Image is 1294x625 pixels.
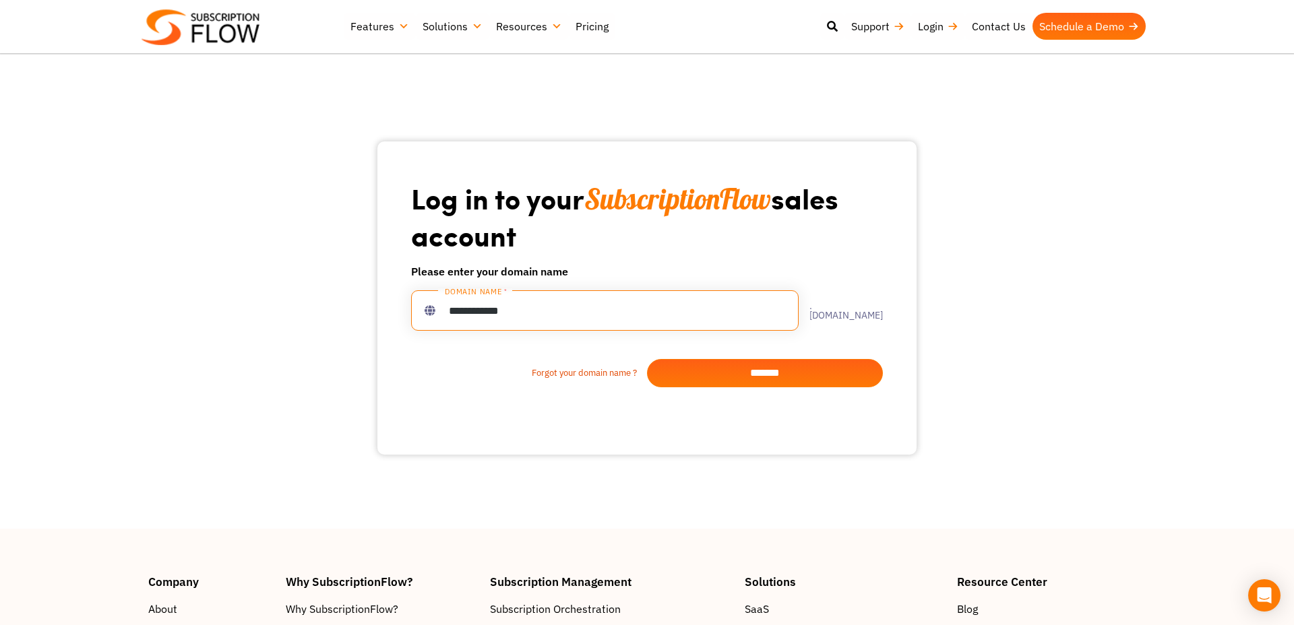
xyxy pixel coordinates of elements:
h1: Log in to your sales account [411,180,883,253]
h4: Company [148,576,272,587]
span: About [148,601,177,617]
h4: Resource Center [957,576,1146,587]
span: SubscriptionFlow [584,181,771,217]
a: About [148,601,272,617]
span: Why SubscriptionFlow? [286,601,398,617]
a: Login [911,13,965,40]
h4: Subscription Management [490,576,731,587]
h6: Please enter your domain name [411,263,883,279]
span: SaaS [745,601,769,617]
span: Blog [957,601,978,617]
a: Schedule a Demo [1033,13,1146,40]
a: Blog [957,601,1146,617]
a: Solutions [416,13,489,40]
a: Features [344,13,416,40]
h4: Why SubscriptionFlow? [286,576,477,587]
a: Why SubscriptionFlow? [286,601,477,617]
a: Forgot your domain name ? [411,366,647,380]
span: Subscription Orchestration [490,601,621,617]
label: .[DOMAIN_NAME] [799,301,883,320]
a: SaaS [745,601,944,617]
a: Resources [489,13,569,40]
div: Open Intercom Messenger [1248,579,1281,612]
img: Subscriptionflow [142,9,259,45]
h4: Solutions [745,576,944,587]
a: Contact Us [965,13,1033,40]
a: Support [844,13,911,40]
a: Subscription Orchestration [490,601,731,617]
a: Pricing [569,13,615,40]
